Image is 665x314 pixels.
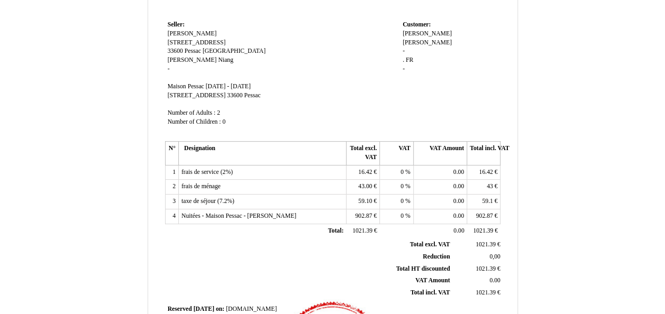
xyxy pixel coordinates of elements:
[165,142,178,165] th: N°
[168,39,226,46] span: [STREET_ADDRESS]
[380,165,413,180] td: %
[178,142,346,165] th: Designation
[403,30,452,37] span: [PERSON_NAME]
[346,224,379,238] td: €
[168,66,170,72] span: -
[453,198,464,205] span: 0.00
[380,180,413,195] td: %
[346,165,379,180] td: €
[453,183,464,190] span: 0.00
[380,195,413,209] td: %
[165,195,178,209] td: 3
[168,57,217,63] span: [PERSON_NAME]
[403,48,405,54] span: -
[168,48,183,54] span: 33600
[168,306,192,312] span: Reserved
[467,224,500,238] td: €
[467,180,500,195] td: €
[328,227,343,234] span: Total:
[400,169,404,176] span: 0
[346,209,379,224] td: €
[168,21,185,28] span: Seller:
[467,195,500,209] td: €
[352,227,372,234] span: 1021.39
[400,213,404,219] span: 0
[400,198,404,205] span: 0
[403,21,431,28] span: Customer:
[346,180,379,195] td: €
[244,92,260,99] span: Pessac
[380,209,413,224] td: %
[400,183,404,190] span: 0
[452,239,502,251] td: €
[453,169,464,176] span: 0.00
[476,289,496,296] span: 1021.39
[203,48,266,54] span: [GEOGRAPHIC_DATA]
[403,66,405,72] span: -
[226,306,277,312] span: [DOMAIN_NAME]
[168,118,221,125] span: Number of Children :
[181,183,221,190] span: frais de ménage
[452,287,502,299] td: €
[410,241,450,248] span: Total excl. VAT
[165,165,178,180] td: 1
[194,306,214,312] span: [DATE]
[216,306,224,312] span: on:
[473,227,493,234] span: 1021.39
[487,183,493,190] span: 43
[467,165,500,180] td: €
[168,30,217,37] span: [PERSON_NAME]
[489,253,500,260] span: 0,00
[358,183,372,190] span: 43.00
[165,180,178,195] td: 2
[227,92,242,99] span: 33600
[218,57,233,63] span: Niang
[380,142,413,165] th: VAT
[479,169,493,176] span: 16.42
[165,209,178,224] td: 4
[467,142,500,165] th: Total incl. VAT
[476,265,496,272] span: 1021.39
[453,213,464,219] span: 0.00
[403,57,404,63] span: .
[346,142,379,165] th: Total excl. VAT
[358,169,372,176] span: 16.42
[406,57,413,63] span: FR
[489,277,500,284] span: 0.00
[168,92,226,99] span: [STREET_ADDRESS]
[181,169,233,176] span: frais de service (2%)
[453,227,464,234] span: 0.00
[355,213,372,219] span: 902.87
[168,83,204,90] span: Maison Pessac
[452,263,502,275] td: €
[217,109,220,116] span: 2
[396,265,450,272] span: Total HT discounted
[403,39,452,46] span: [PERSON_NAME]
[181,213,296,219] span: Nuitées - Maison Pessac - [PERSON_NAME]
[413,142,467,165] th: VAT Amount
[185,48,201,54] span: Pessac
[482,198,493,205] span: 59.1
[346,195,379,209] td: €
[411,289,450,296] span: Total incl. VAT
[358,198,372,205] span: 59.10
[423,253,450,260] span: Reduction
[415,277,450,284] span: VAT Amount
[181,198,234,205] span: taxe de séjour (7.2%)
[168,109,216,116] span: Number of Adults :
[467,209,500,224] td: €
[476,213,493,219] span: 902.87
[476,241,496,248] span: 1021.39
[206,83,251,90] span: [DATE] - [DATE]
[222,118,225,125] span: 0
